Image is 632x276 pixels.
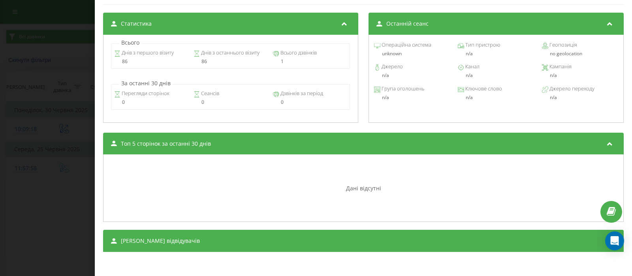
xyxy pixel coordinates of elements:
[374,73,450,78] div: n/a
[548,41,577,49] span: Геопозиція
[380,85,424,93] span: Група оголошень
[458,51,534,56] div: n/a
[548,85,594,93] span: Джерело переходу
[458,95,534,100] div: n/a
[114,59,188,64] div: 86
[458,73,534,78] div: n/a
[200,49,260,57] span: Днів з останнього візиту
[273,100,347,105] div: 0
[114,100,188,105] div: 0
[200,90,219,98] span: Сеансів
[279,49,317,57] span: Всього дзвінків
[464,63,480,71] span: Канал
[119,79,173,87] p: За останні 30 днів
[121,20,152,28] span: Статистика
[121,140,211,148] span: Топ 5 сторінок за останні 30 днів
[194,100,267,105] div: 0
[119,39,141,47] p: Всього
[380,63,403,71] span: Джерело
[380,41,431,49] span: Операційна система
[386,20,429,28] span: Останній сеанс
[374,51,450,56] div: unknown
[464,41,500,49] span: Тип пристрою
[279,90,323,98] span: Дзвінків за період
[605,231,624,250] div: Open Intercom Messenger
[194,59,267,64] div: 86
[107,158,619,218] div: Дані відсутні
[542,51,618,56] div: no geolocation
[120,49,174,57] span: Днів з першого візиту
[548,63,572,71] span: Кампанія
[273,59,347,64] div: 1
[464,85,502,93] span: Ключове слово
[120,90,169,98] span: Перегляди сторінок
[374,95,450,100] div: n/a
[542,73,618,78] div: n/a
[121,237,200,245] span: [PERSON_NAME] відвідувачів
[550,95,618,100] div: n/a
